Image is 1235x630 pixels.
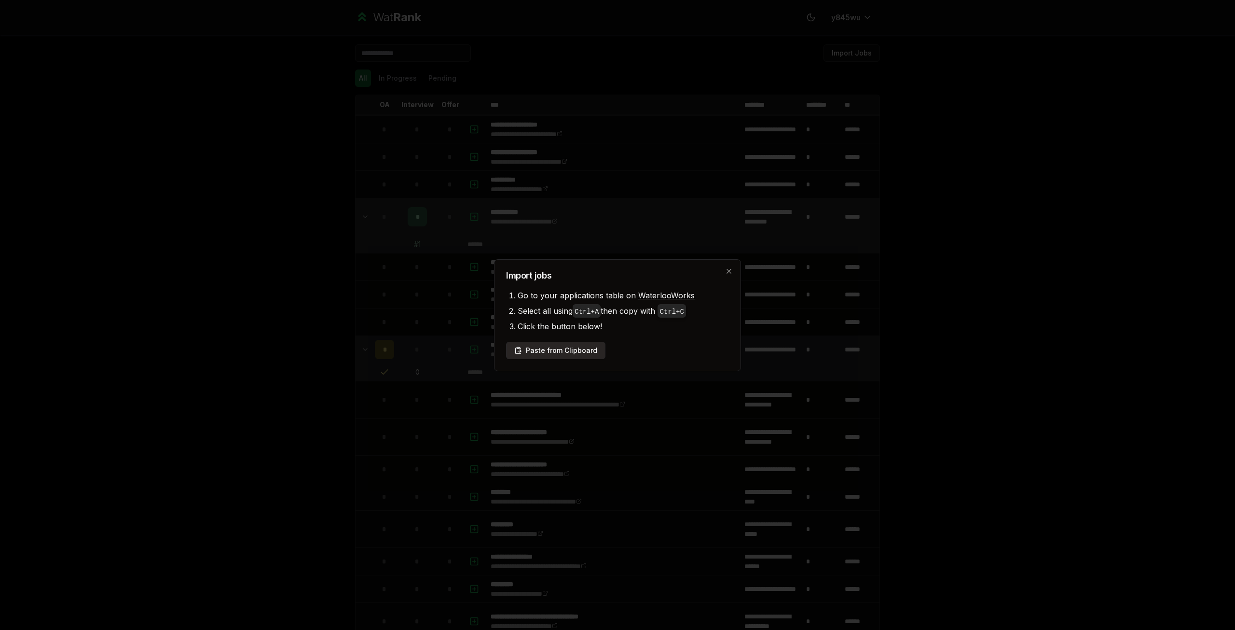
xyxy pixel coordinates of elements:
button: Paste from Clipboard [506,342,605,359]
li: Click the button below! [518,319,729,334]
code: Ctrl+ C [659,308,684,316]
code: Ctrl+ A [575,308,599,316]
h2: Import jobs [506,271,729,280]
a: WaterlooWorks [638,291,695,300]
li: Select all using then copy with [518,303,729,319]
li: Go to your applications table on [518,288,729,303]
